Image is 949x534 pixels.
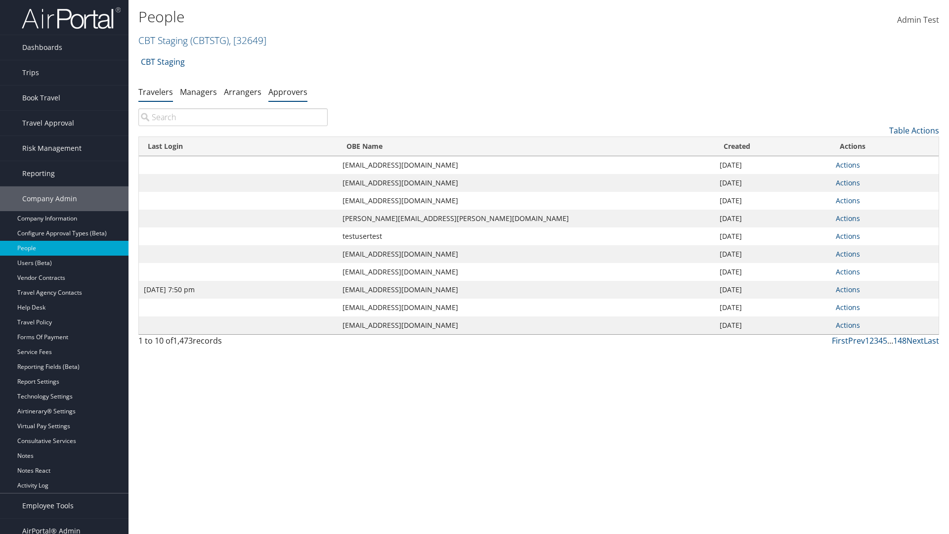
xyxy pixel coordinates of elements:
td: [DATE] [715,174,831,192]
a: Actions [836,196,860,205]
a: CBT Staging [138,34,266,47]
a: Approvers [268,87,307,97]
span: … [887,335,893,346]
input: Search [138,108,328,126]
span: Book Travel [22,86,60,110]
div: 1 to 10 of records [138,335,328,352]
a: Travelers [138,87,173,97]
a: Arrangers [224,87,261,97]
a: Actions [836,178,860,187]
td: [EMAIL_ADDRESS][DOMAIN_NAME] [338,281,715,299]
td: [EMAIL_ADDRESS][DOMAIN_NAME] [338,174,715,192]
span: Admin Test [897,14,939,25]
a: Actions [836,231,860,241]
a: Next [906,335,924,346]
a: 148 [893,335,906,346]
a: 4 [878,335,883,346]
td: [EMAIL_ADDRESS][DOMAIN_NAME] [338,263,715,281]
a: Actions [836,160,860,170]
td: [DATE] [715,192,831,210]
td: [DATE] [715,281,831,299]
span: 1,473 [173,335,193,346]
td: testusertest [338,227,715,245]
td: [DATE] [715,210,831,227]
h1: People [138,6,672,27]
img: airportal-logo.png [22,6,121,30]
span: Dashboards [22,35,62,60]
a: 5 [883,335,887,346]
a: Admin Test [897,5,939,36]
span: , [ 32649 ] [229,34,266,47]
th: Created: activate to sort column ascending [715,137,831,156]
a: Actions [836,285,860,294]
a: First [832,335,848,346]
td: [DATE] [715,245,831,263]
span: Trips [22,60,39,85]
td: [DATE] [715,227,831,245]
th: OBE Name: activate to sort column ascending [338,137,715,156]
a: Actions [836,267,860,276]
a: Prev [848,335,865,346]
span: Risk Management [22,136,82,161]
span: ( CBTSTG ) [190,34,229,47]
a: Managers [180,87,217,97]
th: Last Login: activate to sort column ascending [139,137,338,156]
a: 2 [869,335,874,346]
a: Actions [836,303,860,312]
td: [DATE] [715,156,831,174]
span: Company Admin [22,186,77,211]
span: Travel Approval [22,111,74,135]
a: Actions [836,249,860,259]
td: [DATE] 7:50 pm [139,281,338,299]
td: [EMAIL_ADDRESS][DOMAIN_NAME] [338,156,715,174]
span: Employee Tools [22,493,74,518]
a: Actions [836,320,860,330]
a: CBT Staging [141,52,185,72]
span: Reporting [22,161,55,186]
td: [EMAIL_ADDRESS][DOMAIN_NAME] [338,316,715,334]
th: Actions [831,137,939,156]
a: Actions [836,214,860,223]
a: Table Actions [889,125,939,136]
td: [DATE] [715,263,831,281]
td: [DATE] [715,316,831,334]
td: [EMAIL_ADDRESS][DOMAIN_NAME] [338,245,715,263]
a: Last [924,335,939,346]
a: 3 [874,335,878,346]
td: [EMAIL_ADDRESS][DOMAIN_NAME] [338,192,715,210]
td: [EMAIL_ADDRESS][DOMAIN_NAME] [338,299,715,316]
a: 1 [865,335,869,346]
td: [PERSON_NAME][EMAIL_ADDRESS][PERSON_NAME][DOMAIN_NAME] [338,210,715,227]
td: [DATE] [715,299,831,316]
